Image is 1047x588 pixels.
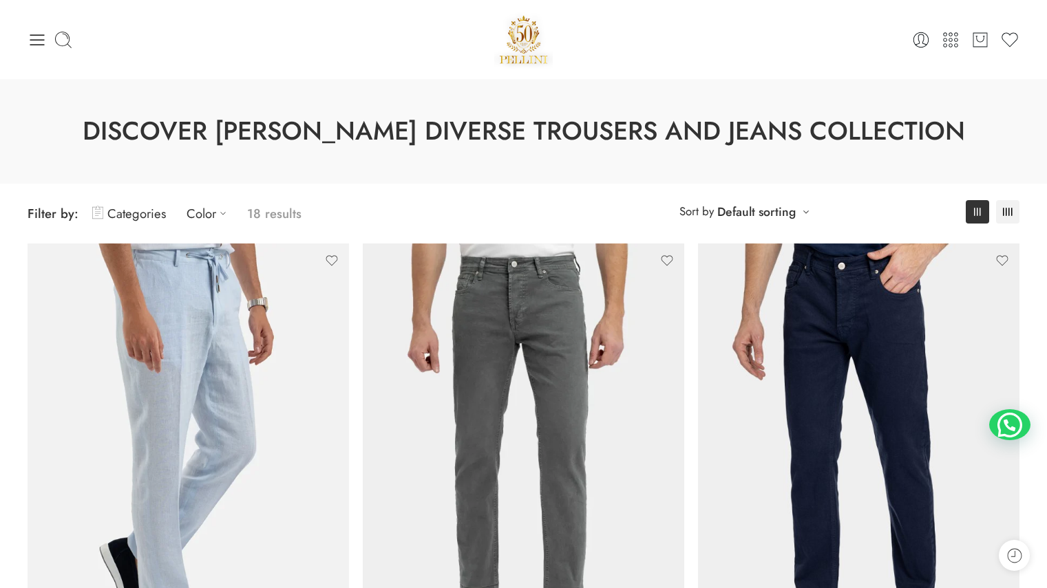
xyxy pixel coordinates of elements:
[1000,30,1019,50] a: Wishlist
[34,113,1013,149] h1: Discover [PERSON_NAME] Diverse Trousers and Jeans Collection
[187,197,233,230] a: Color
[971,30,990,50] a: Cart
[717,202,796,221] a: Default sorting
[247,197,302,230] p: 18 results
[92,197,166,230] a: Categories
[494,10,553,69] a: Pellini -
[494,10,553,69] img: Pellini
[911,30,931,50] a: Login / Register
[28,204,78,223] span: Filter by:
[679,200,714,223] span: Sort by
